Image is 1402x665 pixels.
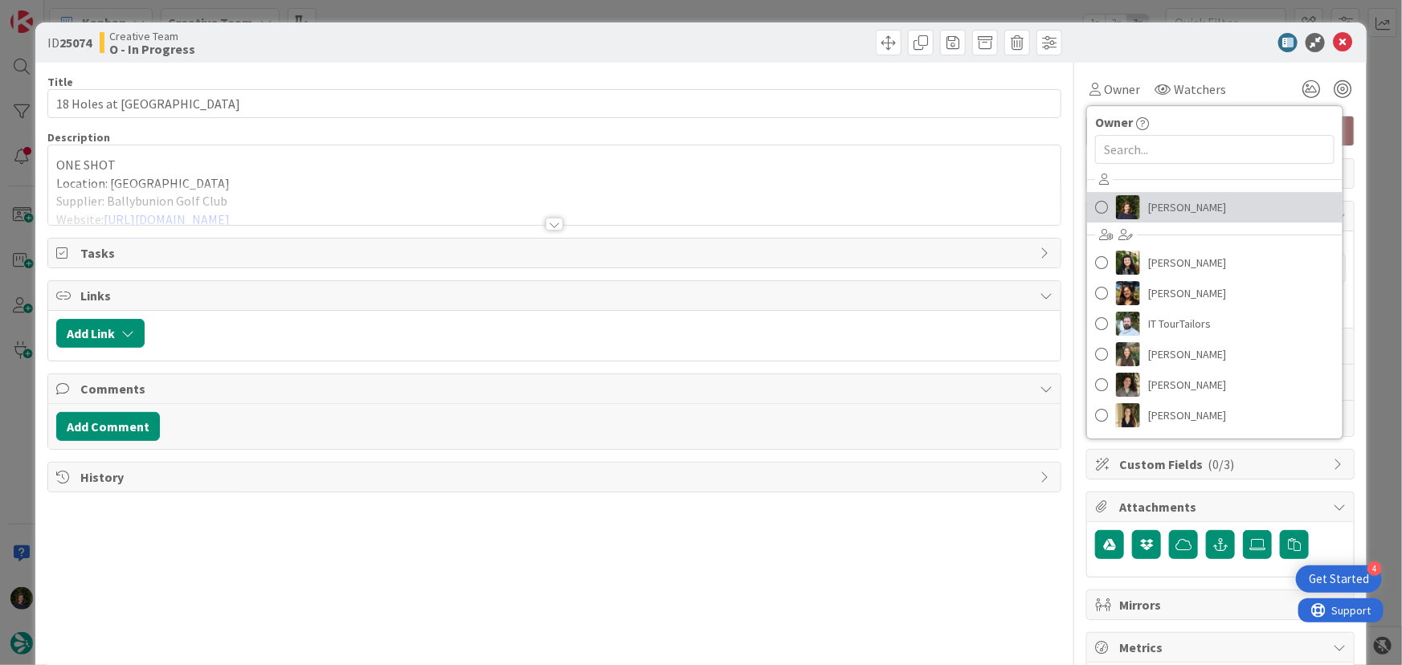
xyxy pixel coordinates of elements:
[1116,342,1140,366] img: IG
[1087,369,1343,400] a: MS[PERSON_NAME]
[1148,312,1211,336] span: IT TourTailors
[80,243,1032,263] span: Tasks
[1119,497,1325,516] span: Attachments
[109,43,195,55] b: O - In Progress
[1119,455,1325,474] span: Custom Fields
[1148,403,1226,427] span: [PERSON_NAME]
[1116,195,1140,219] img: MC
[1116,403,1140,427] img: SP
[1095,135,1335,164] input: Search...
[1174,80,1226,99] span: Watchers
[1148,281,1226,305] span: [PERSON_NAME]
[1119,595,1325,614] span: Mirrors
[56,412,160,441] button: Add Comment
[1148,342,1226,366] span: [PERSON_NAME]
[1104,80,1140,99] span: Owner
[1116,312,1140,336] img: IT
[1367,561,1382,576] div: 4
[1087,278,1343,308] a: DR[PERSON_NAME]
[1148,373,1226,397] span: [PERSON_NAME]
[56,319,145,348] button: Add Link
[1087,339,1343,369] a: IG[PERSON_NAME]
[1087,400,1343,430] a: SP[PERSON_NAME]
[34,2,73,22] span: Support
[1087,308,1343,339] a: ITIT TourTailors
[1148,251,1226,275] span: [PERSON_NAME]
[1119,638,1325,657] span: Metrics
[1208,456,1234,472] span: ( 0/3 )
[1116,281,1140,305] img: DR
[47,89,1062,118] input: type card name here...
[80,286,1032,305] span: Links
[80,379,1032,398] span: Comments
[1309,571,1369,587] div: Get Started
[1087,192,1343,222] a: MC[PERSON_NAME]
[80,467,1032,487] span: History
[1095,112,1133,132] span: Owner
[1148,195,1226,219] span: [PERSON_NAME]
[109,30,195,43] span: Creative Team
[47,75,73,89] label: Title
[56,156,1053,174] p: ONE SHOT
[1296,565,1382,593] div: Open Get Started checklist, remaining modules: 4
[1116,373,1140,397] img: MS
[1087,247,1343,278] a: BC[PERSON_NAME]
[56,174,1053,193] p: Location: [GEOGRAPHIC_DATA]
[59,35,92,51] b: 25074
[1116,251,1140,275] img: BC
[47,33,92,52] span: ID
[47,130,110,145] span: Description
